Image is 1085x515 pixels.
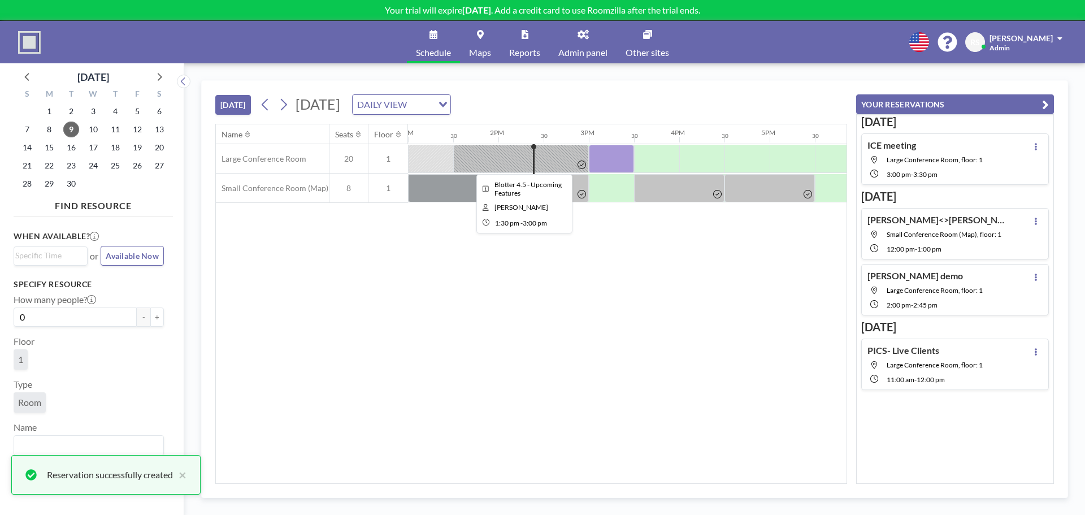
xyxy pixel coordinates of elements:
span: Tuesday, September 23, 2025 [63,158,79,174]
span: Sunday, September 7, 2025 [19,122,35,137]
span: Maps [469,48,491,57]
span: Thursday, September 11, 2025 [107,122,123,137]
div: Seats [335,129,353,140]
div: 2PM [490,128,504,137]
span: [PERSON_NAME] [989,33,1053,43]
span: Schedule [416,48,451,57]
span: Monday, September 15, 2025 [41,140,57,155]
button: + [150,308,164,327]
a: Schedule [407,21,460,63]
span: 1 [368,154,408,164]
div: Floor [374,129,393,140]
span: Monday, September 8, 2025 [41,122,57,137]
button: - [137,308,150,327]
span: Saturday, September 27, 2025 [151,158,167,174]
label: Name [14,422,37,433]
span: Friday, September 19, 2025 [129,140,145,155]
div: 5PM [761,128,775,137]
div: M [38,88,60,102]
span: Russ Feldman [494,203,548,211]
span: RS [970,37,980,47]
span: Saturday, September 13, 2025 [151,122,167,137]
div: Search for option [14,247,87,264]
span: Sunday, September 28, 2025 [19,176,35,192]
span: - [914,375,917,384]
div: 4PM [671,128,685,137]
span: Thursday, September 25, 2025 [107,158,123,174]
span: Saturday, September 20, 2025 [151,140,167,155]
span: Blotter 4.5 - Upcoming Features [494,180,562,197]
span: 3:30 PM [913,170,938,179]
div: Reservation successfully created [47,468,173,482]
a: Reports [500,21,549,63]
div: Search for option [353,95,450,114]
span: Other sites [626,48,669,57]
span: 1:30 PM [495,219,519,227]
label: Type [14,379,32,390]
span: 11:00 AM [887,375,914,384]
h3: [DATE] [861,189,1049,204]
span: Tuesday, September 16, 2025 [63,140,79,155]
span: or [90,250,98,262]
div: 30 [541,132,548,140]
span: [DATE] [296,96,340,112]
div: 30 [450,132,457,140]
div: T [104,88,126,102]
span: Small Conference Room (Map) [216,183,328,193]
div: 3PM [580,128,594,137]
button: close [173,468,186,482]
span: Saturday, September 6, 2025 [151,103,167,119]
a: Maps [460,21,500,63]
span: 20 [329,154,368,164]
h4: [PERSON_NAME]<>[PERSON_NAME] [867,214,1009,226]
button: [DATE] [215,95,251,115]
div: Name [222,129,242,140]
button: YOUR RESERVATIONS [856,94,1054,114]
span: 12:00 PM [917,375,945,384]
span: Monday, September 22, 2025 [41,158,57,174]
span: Admin [989,44,1010,52]
span: - [915,245,917,253]
div: 30 [722,132,728,140]
span: Small Conference Room (Map), floor: 1 [887,230,1001,239]
span: - [911,170,913,179]
span: DAILY VIEW [355,97,409,112]
span: Room [18,397,41,408]
button: Available Now [101,246,164,266]
span: Large Conference Room [216,154,306,164]
span: 1 [368,183,408,193]
h4: PICS- Live Clients [867,345,939,356]
div: W [83,88,105,102]
span: Wednesday, September 10, 2025 [85,122,101,137]
h4: ICE meeting [867,140,916,151]
label: Floor [14,336,34,347]
div: T [60,88,83,102]
span: Large Conference Room, floor: 1 [887,155,983,164]
span: Wednesday, September 17, 2025 [85,140,101,155]
span: Thursday, September 4, 2025 [107,103,123,119]
span: 3:00 PM [523,219,547,227]
span: Sunday, September 21, 2025 [19,158,35,174]
div: [DATE] [77,69,109,85]
span: Tuesday, September 30, 2025 [63,176,79,192]
span: 2:45 PM [913,301,938,309]
span: Thursday, September 18, 2025 [107,140,123,155]
div: 30 [631,132,638,140]
input: Search for option [410,97,432,112]
span: 3:00 PM [887,170,911,179]
span: Wednesday, September 24, 2025 [85,158,101,174]
span: Admin panel [558,48,607,57]
h4: FIND RESOURCE [14,196,173,211]
span: Wednesday, September 3, 2025 [85,103,101,119]
span: Large Conference Room, floor: 1 [887,361,983,369]
span: Friday, September 5, 2025 [129,103,145,119]
input: Search for option [15,438,157,453]
div: 30 [812,132,819,140]
img: organization-logo [18,31,41,54]
span: Friday, September 26, 2025 [129,158,145,174]
span: 12:00 PM [887,245,915,253]
b: [DATE] [462,5,491,15]
h3: [DATE] [861,320,1049,334]
span: 1:00 PM [917,245,941,253]
span: Tuesday, September 2, 2025 [63,103,79,119]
